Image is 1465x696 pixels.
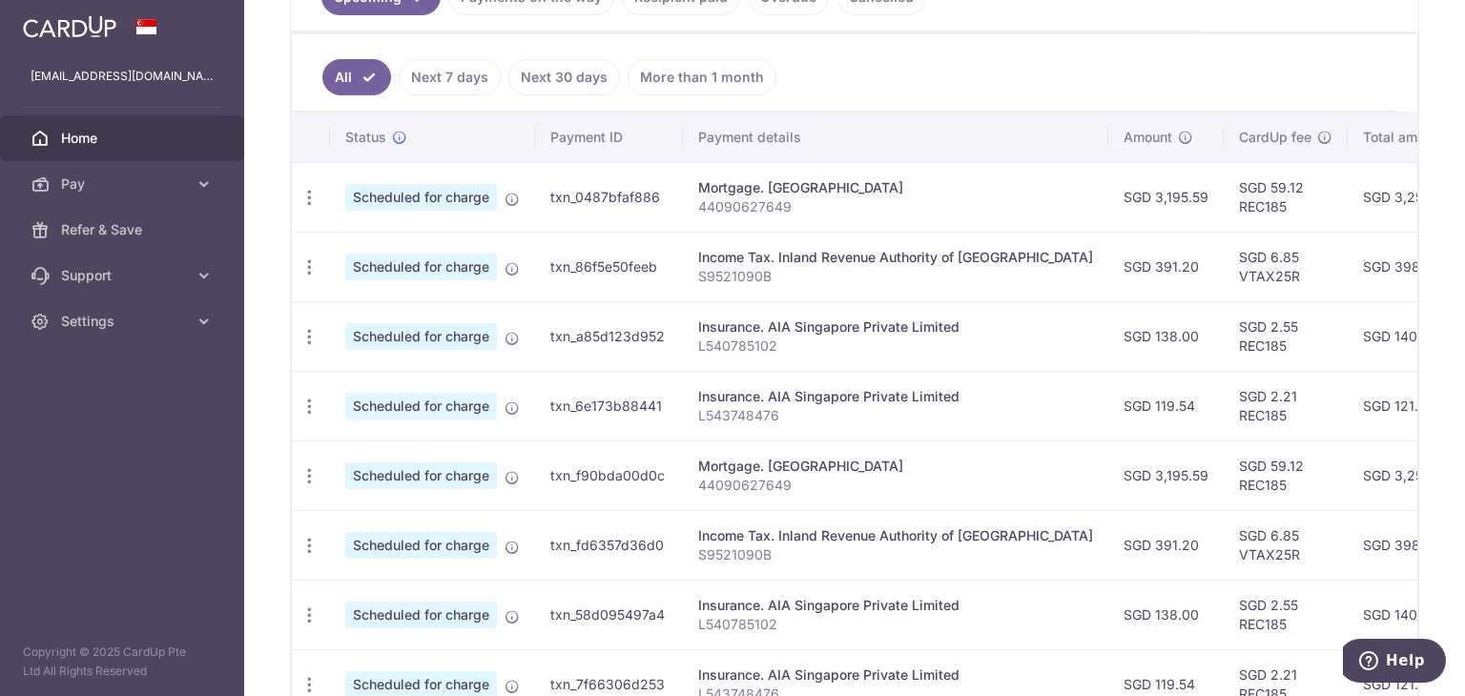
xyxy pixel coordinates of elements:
[508,59,620,95] a: Next 30 days
[1348,440,1464,510] td: SGD 3,254.71
[61,312,187,331] span: Settings
[1224,232,1348,301] td: SGD 6.85 VTAX25R
[698,665,1093,685] div: Insurance. AIA Singapore Private Limited
[345,532,497,559] span: Scheduled for charge
[1224,580,1348,649] td: SGD 2.55 REC185
[345,184,497,211] span: Scheduled for charge
[698,267,1093,286] p: S9521090B
[1108,580,1224,649] td: SGD 138.00
[61,266,187,285] span: Support
[1348,162,1464,232] td: SGD 3,254.71
[1343,639,1446,686] iframe: Opens a widget where you can find more information
[1348,232,1464,301] td: SGD 398.05
[1108,162,1224,232] td: SGD 3,195.59
[698,178,1093,197] div: Mortgage. [GEOGRAPHIC_DATA]
[61,129,187,148] span: Home
[683,113,1108,162] th: Payment details
[345,128,386,147] span: Status
[1224,301,1348,371] td: SGD 2.55 REC185
[345,462,497,489] span: Scheduled for charge
[535,301,683,371] td: txn_a85d123d952
[698,526,1093,545] div: Income Tax. Inland Revenue Authority of [GEOGRAPHIC_DATA]
[345,254,497,280] span: Scheduled for charge
[1224,371,1348,440] td: SGD 2.21 REC185
[1108,301,1224,371] td: SGD 138.00
[23,15,116,38] img: CardUp
[698,545,1093,564] p: S9521090B
[1108,371,1224,440] td: SGD 119.54
[628,59,776,95] a: More than 1 month
[31,67,214,86] p: [EMAIL_ADDRESS][DOMAIN_NAME]
[1224,162,1348,232] td: SGD 59.12 REC185
[1108,510,1224,580] td: SGD 391.20
[535,510,683,580] td: txn_fd6357d36d0
[535,371,683,440] td: txn_6e173b88441
[322,59,391,95] a: All
[1124,128,1172,147] span: Amount
[345,393,497,420] span: Scheduled for charge
[698,317,1093,337] div: Insurance. AIA Singapore Private Limited
[1363,128,1426,147] span: Total amt.
[1108,440,1224,510] td: SGD 3,195.59
[698,457,1093,476] div: Mortgage. [GEOGRAPHIC_DATA]
[535,162,683,232] td: txn_0487bfaf886
[1224,510,1348,580] td: SGD 6.85 VTAX25R
[1108,232,1224,301] td: SGD 391.20
[535,232,683,301] td: txn_86f5e50feeb
[698,197,1093,216] p: 44090627649
[698,337,1093,356] p: L540785102
[61,174,187,194] span: Pay
[399,59,501,95] a: Next 7 days
[698,596,1093,615] div: Insurance. AIA Singapore Private Limited
[1348,301,1464,371] td: SGD 140.55
[345,602,497,628] span: Scheduled for charge
[535,440,683,510] td: txn_f90bda00d0c
[535,580,683,649] td: txn_58d095497a4
[1239,128,1311,147] span: CardUp fee
[535,113,683,162] th: Payment ID
[61,220,187,239] span: Refer & Save
[345,323,497,350] span: Scheduled for charge
[1348,371,1464,440] td: SGD 121.75
[1348,580,1464,649] td: SGD 140.55
[1224,440,1348,510] td: SGD 59.12 REC185
[698,387,1093,406] div: Insurance. AIA Singapore Private Limited
[1348,510,1464,580] td: SGD 398.05
[698,476,1093,495] p: 44090627649
[698,406,1093,425] p: L543748476
[698,615,1093,634] p: L540785102
[698,248,1093,267] div: Income Tax. Inland Revenue Authority of [GEOGRAPHIC_DATA]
